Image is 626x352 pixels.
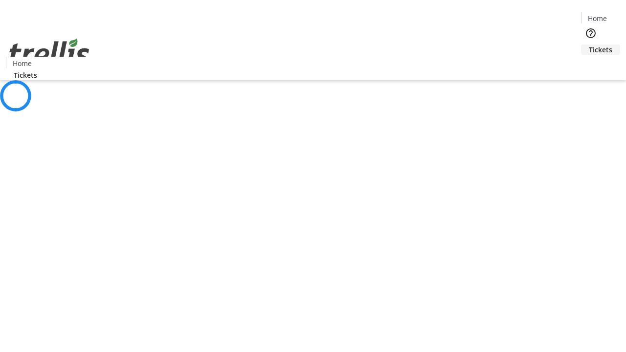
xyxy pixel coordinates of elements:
span: Home [588,13,607,23]
span: Tickets [14,70,37,80]
span: Home [13,58,32,68]
a: Tickets [581,44,620,55]
a: Home [581,13,613,23]
a: Home [6,58,38,68]
img: Orient E2E Organization 0gVn3KdbAw's Logo [6,28,93,77]
a: Tickets [6,70,45,80]
button: Help [581,23,601,43]
button: Cart [581,55,601,74]
span: Tickets [589,44,612,55]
